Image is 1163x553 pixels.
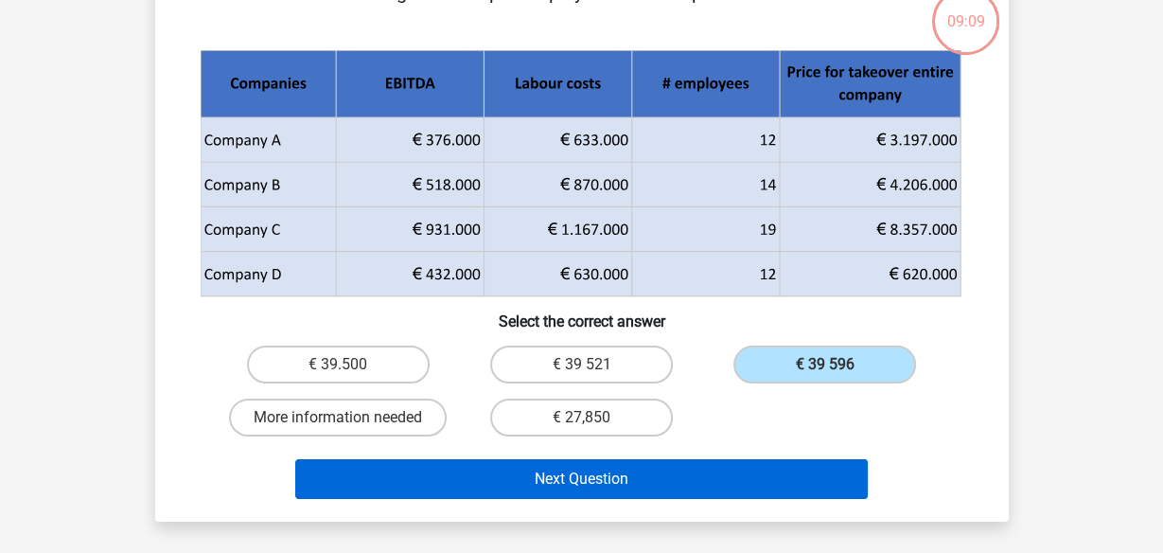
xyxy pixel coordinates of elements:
[185,297,978,330] h6: Select the correct answer
[733,346,916,384] label: € 39 596
[490,399,673,437] label: € 27,850
[295,459,868,499] button: Next Question
[229,399,447,437] label: More information needed
[247,346,430,384] label: € 39.500
[490,346,673,384] label: € 39 521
